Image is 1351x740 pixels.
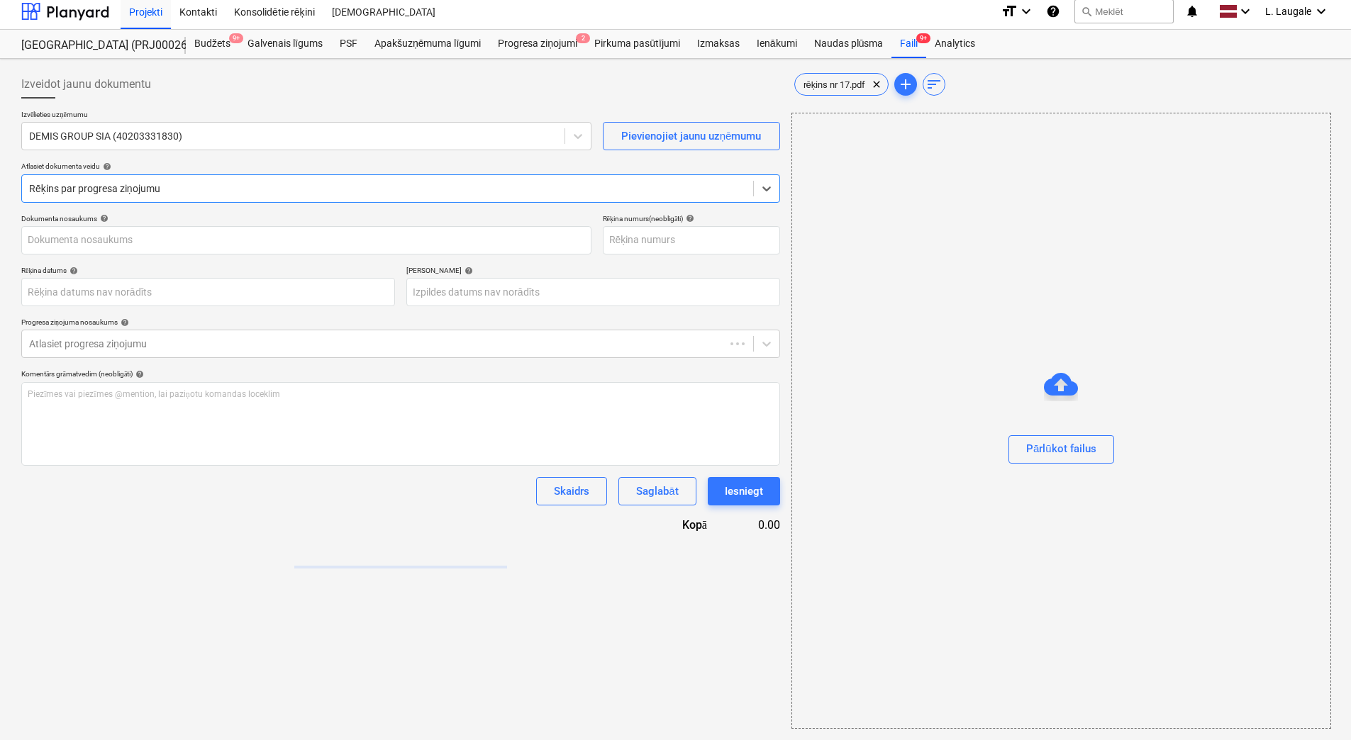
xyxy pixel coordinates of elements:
span: help [133,370,144,379]
div: Pievienojiet jaunu uzņēmumu [621,127,762,145]
a: PSF [331,30,366,58]
span: 2 [576,33,590,43]
span: 9+ [916,33,930,43]
a: Naudas plūsma [806,30,892,58]
span: search [1081,6,1092,17]
i: format_size [1001,3,1018,20]
div: Rēķina datums [21,266,395,275]
span: add [897,76,914,93]
i: keyboard_arrow_down [1313,3,1330,20]
span: clear [868,76,885,93]
div: rēķins nr 17.pdf [794,73,889,96]
span: L. Laugale [1265,6,1311,17]
a: Izmaksas [689,30,748,58]
a: Galvenais līgums [239,30,331,58]
span: 9+ [229,33,243,43]
div: Skaidrs [554,482,589,500]
button: Saglabāt [618,477,696,505]
span: help [462,267,473,275]
span: rēķins nr 17.pdf [795,79,874,90]
span: help [683,214,694,223]
span: sort [925,76,943,93]
a: Ienākumi [748,30,806,58]
div: Komentārs grāmatvedim (neobligāti) [21,369,780,379]
a: Analytics [926,30,984,58]
span: help [100,162,111,171]
div: Progresa ziņojumi [489,30,586,58]
i: Zināšanu pamats [1046,3,1060,20]
i: keyboard_arrow_down [1237,3,1254,20]
a: Progresa ziņojumi2 [489,30,586,58]
span: help [67,267,78,275]
button: Pievienojiet jaunu uzņēmumu [603,122,780,150]
input: Dokumenta nosaukums [21,226,591,254]
button: Iesniegt [708,477,780,505]
div: Rēķina numurs (neobligāti) [603,214,780,223]
button: Skaidrs [536,477,607,505]
a: Apakšuzņēmuma līgumi [366,30,489,58]
span: help [118,318,129,327]
div: Pārlūkot failus [1026,439,1096,458]
div: Budžets [186,30,239,58]
input: Rēķina datums nav norādīts [21,278,395,306]
p: Izvēlieties uzņēmumu [21,110,591,122]
div: Faili [891,30,926,58]
span: help [97,214,109,223]
span: Izveidot jaunu dokumentu [21,76,151,93]
i: notifications [1185,3,1199,20]
div: Dokumenta nosaukums [21,214,591,223]
div: Iesniegt [725,482,763,500]
div: 0.00 [730,517,780,533]
button: Pārlūkot failus [1008,435,1114,464]
div: [PERSON_NAME] [406,266,780,275]
div: Kopā [596,517,730,533]
a: Budžets9+ [186,30,239,58]
div: Progresa ziņojuma nosaukums [21,318,780,327]
div: Atlasiet dokumenta veidu [21,162,780,171]
div: Saglabāt [636,482,678,500]
div: [GEOGRAPHIC_DATA] (PRJ0002627, K-1 un K-2(2.kārta) 2601960 [21,38,169,53]
input: Rēķina numurs [603,226,780,254]
a: Faili9+ [891,30,926,58]
i: keyboard_arrow_down [1018,3,1035,20]
input: Izpildes datums nav norādīts [406,278,780,306]
div: Pārlūkot failus [791,113,1331,729]
iframe: Chat Widget [1280,672,1351,740]
a: Pirkuma pasūtījumi [586,30,689,58]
